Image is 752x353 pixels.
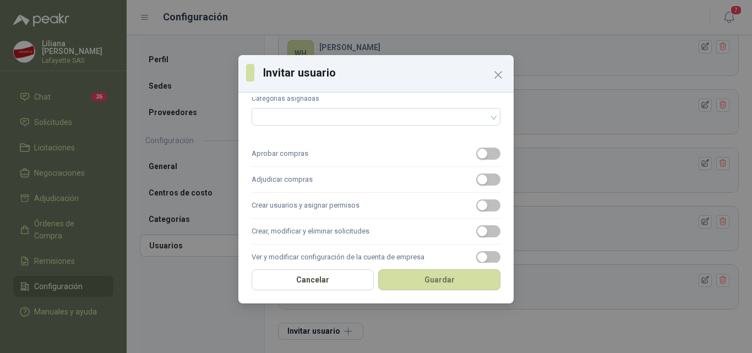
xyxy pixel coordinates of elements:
label: Adjudicar compras [252,167,500,193]
label: Ver y modificar configuración de la cuenta de empresa [252,245,500,270]
button: Ver y modificar configuración de la cuenta de empresa [476,251,500,263]
button: Adjudicar compras [476,173,500,186]
h3: Invitar usuario [263,64,506,81]
label: Categorías asignadas [252,94,500,104]
button: Guardar [378,269,500,290]
button: Cancelar [252,269,374,290]
button: Close [489,66,507,84]
button: Crear usuarios y asignar permisos [476,199,500,211]
label: Crear, modificar y eliminar solicitudes [252,219,500,245]
label: Crear usuarios y asignar permisos [252,193,500,219]
button: Crear, modificar y eliminar solicitudes [476,225,500,237]
label: Aprobar compras [252,141,500,167]
button: Aprobar compras [476,148,500,160]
